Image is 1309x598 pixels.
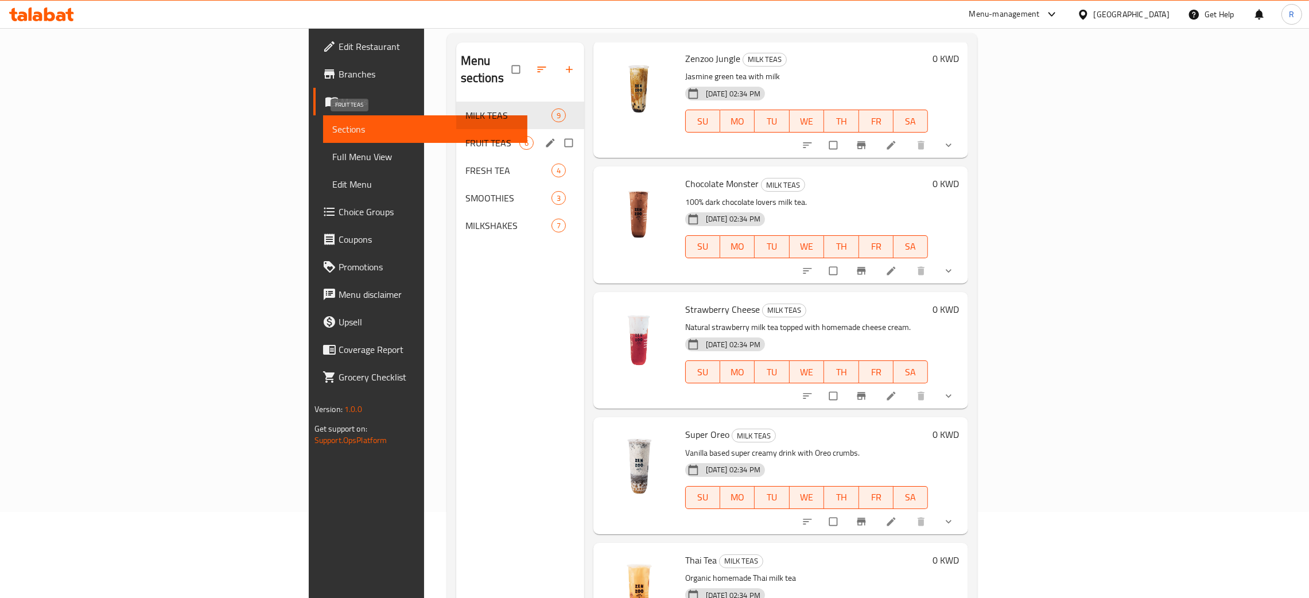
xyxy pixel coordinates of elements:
[824,360,859,383] button: TH
[341,95,518,108] span: Menus
[943,265,954,277] svg: Show Choices
[1094,8,1170,21] div: [GEOGRAPHIC_DATA]
[690,238,716,255] span: SU
[763,304,806,317] span: MILK TEAS
[732,429,776,442] div: MILK TEAS
[885,265,899,277] a: Edit menu item
[551,164,566,177] div: items
[323,170,527,198] a: Edit Menu
[685,426,729,443] span: Super Oreo
[552,220,565,231] span: 7
[859,360,894,383] button: FR
[313,253,527,281] a: Promotions
[864,364,889,380] span: FR
[822,260,846,282] span: Select to update
[339,260,518,274] span: Promotions
[465,108,551,122] span: MILK TEAS
[314,402,343,417] span: Version:
[519,136,534,150] div: items
[520,138,533,149] span: 6
[313,88,527,115] a: Menus
[339,370,518,384] span: Grocery Checklist
[603,426,676,500] img: Super Oreo
[690,489,716,506] span: SU
[313,281,527,308] a: Menu disclaimer
[313,336,527,363] a: Coverage Report
[551,108,566,122] div: items
[794,113,819,130] span: WE
[323,115,527,143] a: Sections
[936,133,964,158] button: show more
[790,486,824,509] button: WE
[755,360,789,383] button: TU
[720,235,755,258] button: MO
[794,364,819,380] span: WE
[505,59,529,80] span: Select all sections
[933,426,959,442] h6: 0 KWD
[762,178,805,192] span: MILK TEAS
[759,113,784,130] span: TU
[933,51,959,67] h6: 0 KWD
[313,33,527,60] a: Edit Restaurant
[685,320,929,335] p: Natural strawberry milk tea topped with homemade cheese cream.
[933,301,959,317] h6: 0 KWD
[894,360,928,383] button: SA
[859,235,894,258] button: FR
[824,110,859,133] button: TH
[685,571,929,585] p: Organic homemade Thai milk tea
[543,135,560,150] button: edit
[701,88,765,99] span: [DATE] 02:34 PM
[908,509,936,534] button: delete
[894,235,928,258] button: SA
[690,364,716,380] span: SU
[456,157,584,184] div: FRESH TEA4
[313,363,527,391] a: Grocery Checklist
[795,383,822,409] button: sort-choices
[685,486,720,509] button: SU
[685,50,740,67] span: Zenzoo Jungle
[822,511,846,533] span: Select to update
[603,176,676,249] img: Chocolate Monster
[685,195,929,209] p: 100% dark chocolate lovers milk tea.
[332,150,518,164] span: Full Menu View
[314,421,367,436] span: Get support on:
[685,446,929,460] p: Vanilla based super creamy drink with Oreo crumbs.
[885,516,899,527] a: Edit menu item
[743,53,787,67] div: MILK TEAS
[685,110,720,133] button: SU
[701,339,765,350] span: [DATE] 02:34 PM
[339,288,518,301] span: Menu disclaimer
[894,486,928,509] button: SA
[762,304,806,317] div: MILK TEAS
[943,516,954,527] svg: Show Choices
[465,164,551,177] span: FRESH TEA
[314,433,387,448] a: Support.OpsPlatform
[885,139,899,151] a: Edit menu item
[822,134,846,156] span: Select to update
[725,238,750,255] span: MO
[795,509,822,534] button: sort-choices
[885,390,899,402] a: Edit menu item
[898,364,923,380] span: SA
[720,360,755,383] button: MO
[864,113,889,130] span: FR
[790,235,824,258] button: WE
[849,383,876,409] button: Branch-specific-item
[701,464,765,475] span: [DATE] 02:34 PM
[344,402,362,417] span: 1.0.0
[794,489,819,506] span: WE
[864,238,889,255] span: FR
[339,67,518,81] span: Branches
[719,554,763,568] div: MILK TEAS
[690,113,716,130] span: SU
[551,191,566,205] div: items
[529,57,557,82] span: Sort sections
[849,509,876,534] button: Branch-specific-item
[829,489,854,506] span: TH
[795,258,822,284] button: sort-choices
[795,133,822,158] button: sort-choices
[755,110,789,133] button: TU
[552,110,565,121] span: 9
